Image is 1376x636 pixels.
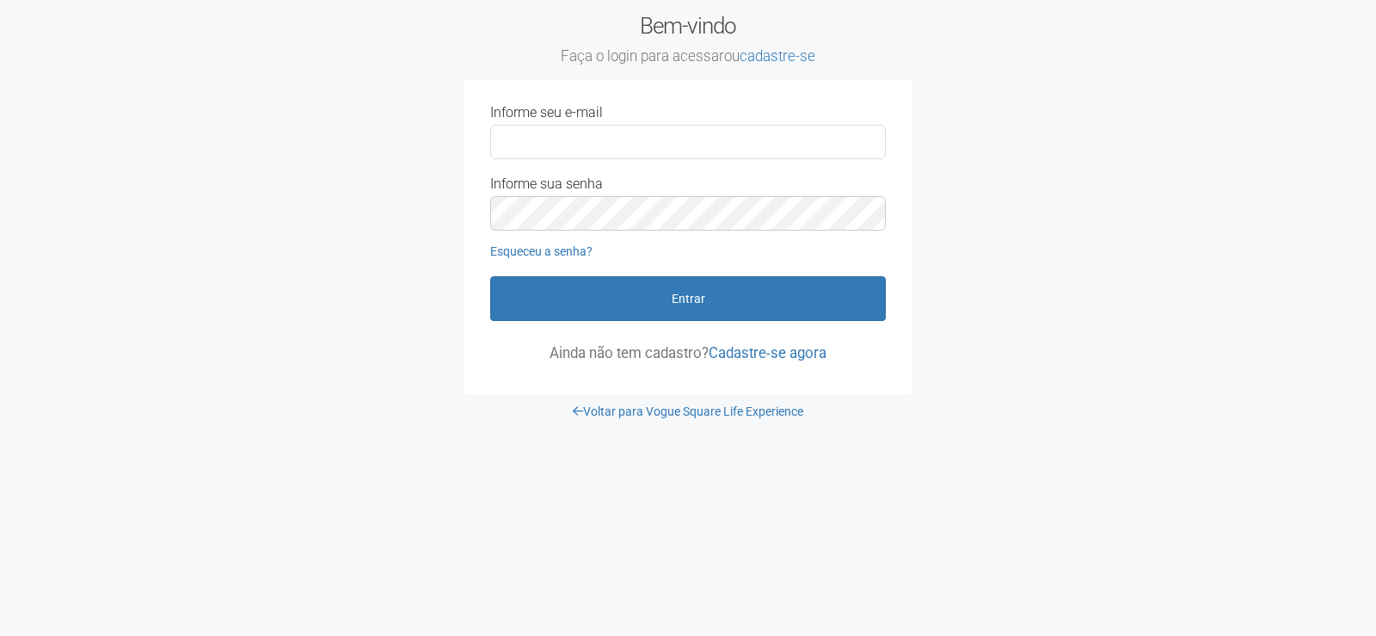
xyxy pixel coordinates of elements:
a: Voltar para Vogue Square Life Experience [573,404,803,418]
p: Ainda não tem cadastro? [490,345,886,361]
label: Informe seu e-mail [490,105,603,120]
a: cadastre-se [740,47,815,65]
label: Informe sua senha [490,176,603,192]
button: Entrar [490,276,886,321]
span: ou [724,47,815,65]
a: Esqueceu a senha? [490,244,593,258]
small: Faça o login para acessar [464,47,912,66]
a: Cadastre-se agora [709,344,826,361]
h2: Bem-vindo [464,13,912,66]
